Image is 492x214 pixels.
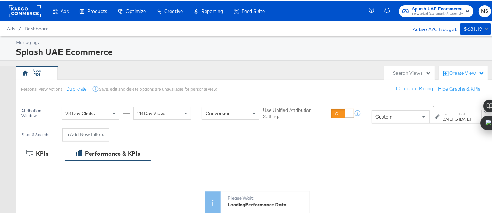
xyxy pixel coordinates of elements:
div: $681.19 [464,23,482,32]
div: KPIs [36,148,48,156]
div: Performance & KPIs [85,148,140,156]
label: Use Unified Attribution Setting: [263,106,328,119]
span: Optimize [126,7,146,13]
button: Duplicate [66,84,87,91]
div: [DATE] [459,115,471,121]
span: Custom [375,112,393,119]
label: End: [459,110,471,115]
span: Creative [164,7,183,13]
span: 28 Day Clicks [65,109,95,115]
button: Configure Pacing [391,81,438,94]
a: Dashboard [25,24,49,30]
div: Splash UAE Ecommerce [16,44,489,56]
button: Splash UAE EcommerceForward3d (Landmark) / Assembly [399,4,473,16]
span: Reporting [201,7,223,13]
span: Conversion [206,109,231,115]
button: Hide Graphs & KPIs [438,84,480,91]
div: [DATE] [442,115,453,121]
div: Attribution Window: [21,107,58,117]
span: Forward3d (Landmark) / Assembly [412,10,463,15]
button: +Add New Filters [62,127,109,140]
span: Feed Suite [242,7,265,13]
span: / [15,24,25,30]
span: Ads [61,7,69,13]
div: Search Views [393,69,431,75]
div: Managing: [16,38,489,44]
span: Splash UAE Ecommerce [412,4,463,12]
span: 28 Day Views [137,109,167,115]
strong: to [453,115,459,120]
div: Create View [449,69,484,76]
span: MS [481,6,488,14]
span: Products [87,7,107,13]
strong: + [67,130,70,136]
span: Ads [7,24,15,30]
button: MS [479,4,491,16]
div: Save, edit and delete options are unavailable for personal view. [99,85,217,91]
div: MS [33,70,40,77]
label: Start: [442,110,453,115]
div: Active A/C Budget [405,22,457,33]
button: $681.19 [460,22,491,33]
div: Personal View Actions: [21,85,63,91]
span: ↑ [430,104,437,107]
div: Filter & Search: [21,131,49,136]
